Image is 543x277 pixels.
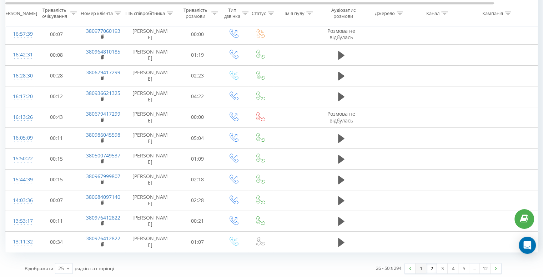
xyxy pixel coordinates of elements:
[34,211,79,231] td: 00:11
[34,148,79,169] td: 00:15
[34,128,79,148] td: 00:11
[416,263,426,273] a: 1
[34,45,79,65] td: 00:08
[252,10,266,16] div: Статус
[175,65,220,86] td: 02:23
[13,152,27,166] div: 15:50:22
[34,169,79,190] td: 00:15
[175,24,220,45] td: 00:00
[375,10,395,16] div: Джерело
[13,69,27,83] div: 16:28:30
[125,232,175,252] td: [PERSON_NAME]
[86,48,120,55] a: 380964810185
[482,10,503,16] div: Кампанія
[34,107,79,127] td: 00:43
[426,263,437,273] a: 2
[86,235,120,242] a: 380976412822
[13,131,27,145] div: 16:05:09
[13,235,27,249] div: 13:11:32
[480,263,491,273] a: 12
[1,10,37,16] div: [PERSON_NAME]
[125,128,175,148] td: [PERSON_NAME]
[81,10,113,16] div: Номер клієнта
[86,173,120,180] a: 380967999807
[458,263,469,273] a: 5
[519,237,536,254] div: Open Intercom Messenger
[125,65,175,86] td: [PERSON_NAME]
[125,169,175,190] td: [PERSON_NAME]
[125,148,175,169] td: [PERSON_NAME]
[34,65,79,86] td: 00:28
[175,190,220,211] td: 02:28
[13,27,27,41] div: 16:57:39
[86,110,120,117] a: 380679417299
[469,263,480,273] div: …
[75,265,114,272] span: рядків на сторінці
[175,148,220,169] td: 01:09
[13,214,27,228] div: 13:53:17
[125,10,165,16] div: ПІБ співробітника
[125,24,175,45] td: [PERSON_NAME]
[86,27,120,34] a: 380977060193
[327,27,355,41] span: Розмова не відбулась
[13,173,27,187] div: 15:44:39
[86,193,120,200] a: 380684097140
[25,265,53,272] span: Відображати
[175,128,220,148] td: 05:04
[175,45,220,65] td: 01:19
[175,211,220,231] td: 00:21
[40,7,69,20] div: Тривалість очікування
[86,131,120,138] a: 380986045598
[86,152,120,159] a: 380500749537
[327,110,355,124] span: Розмова не відбулась
[34,86,79,107] td: 00:12
[34,24,79,45] td: 00:07
[86,90,120,96] a: 380936621325
[13,90,27,104] div: 16:17:20
[125,45,175,65] td: [PERSON_NAME]
[34,190,79,211] td: 00:07
[86,214,120,221] a: 380976412822
[125,211,175,231] td: [PERSON_NAME]
[175,107,220,127] td: 00:00
[376,265,401,272] div: 26 - 50 з 294
[437,263,448,273] a: 3
[224,7,240,20] div: Тип дзвінка
[86,69,120,76] a: 380679417299
[426,10,439,16] div: Канал
[125,107,175,127] td: [PERSON_NAME]
[13,48,27,62] div: 16:42:31
[181,7,210,20] div: Тривалість розмови
[175,169,220,190] td: 02:18
[175,232,220,252] td: 01:07
[13,110,27,124] div: 16:13:26
[285,10,305,16] div: Ім'я пулу
[448,263,458,273] a: 4
[58,265,64,272] div: 25
[13,193,27,207] div: 14:03:36
[125,190,175,211] td: [PERSON_NAME]
[175,86,220,107] td: 04:22
[125,86,175,107] td: [PERSON_NAME]
[34,232,79,252] td: 00:34
[326,7,361,20] div: Аудіозапис розмови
